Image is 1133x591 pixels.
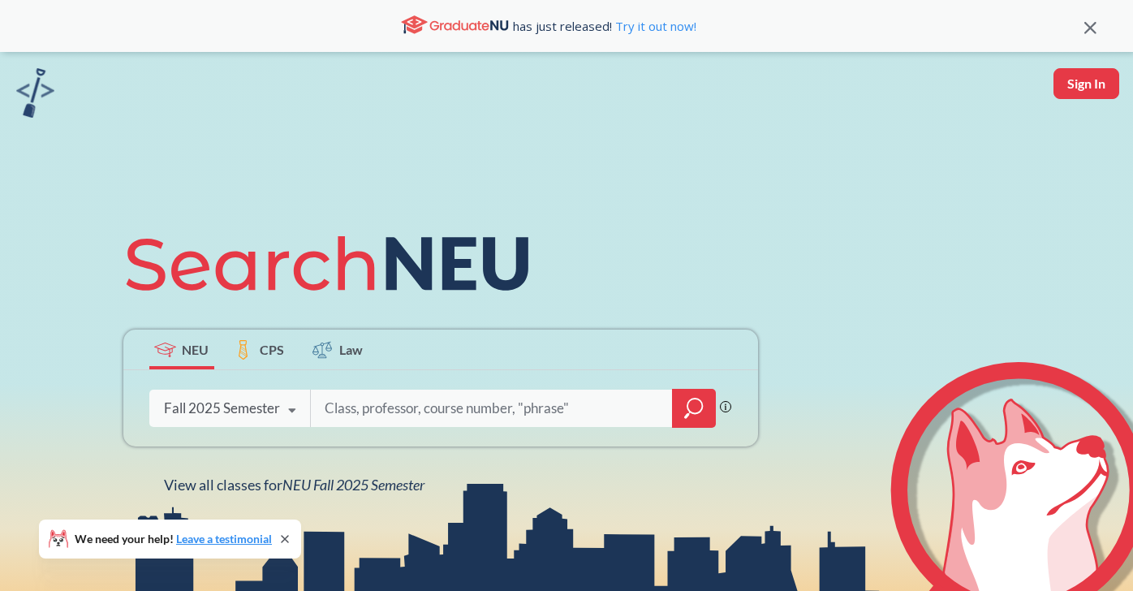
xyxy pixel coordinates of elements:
span: View all classes for [164,476,424,494]
span: NEU [182,340,209,359]
span: has just released! [513,17,696,35]
span: We need your help! [75,533,272,545]
a: Try it out now! [612,18,696,34]
span: Law [339,340,363,359]
div: Fall 2025 Semester [164,399,280,417]
a: sandbox logo [16,68,54,123]
svg: magnifying glass [684,397,704,420]
span: NEU Fall 2025 Semester [282,476,424,494]
div: magnifying glass [672,389,716,428]
span: CPS [260,340,284,359]
button: Sign In [1053,68,1119,99]
a: Leave a testimonial [176,532,272,546]
img: sandbox logo [16,68,54,118]
input: Class, professor, course number, "phrase" [323,391,661,425]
